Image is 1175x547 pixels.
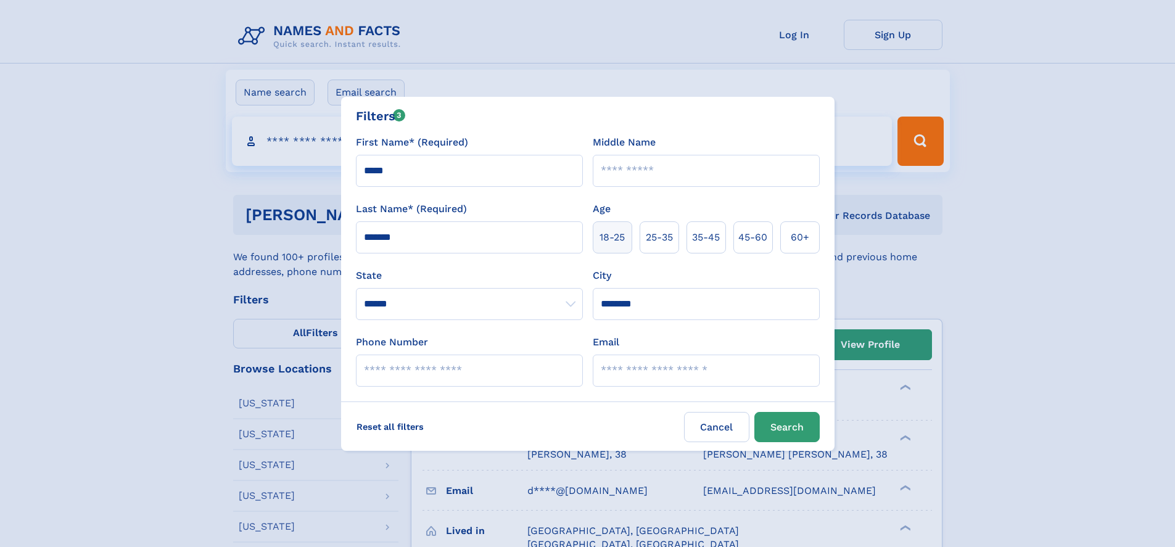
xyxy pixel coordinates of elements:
[593,202,611,216] label: Age
[593,135,656,150] label: Middle Name
[593,335,619,350] label: Email
[356,135,468,150] label: First Name* (Required)
[356,335,428,350] label: Phone Number
[684,412,749,442] label: Cancel
[356,107,406,125] div: Filters
[791,230,809,245] span: 60+
[356,202,467,216] label: Last Name* (Required)
[356,268,583,283] label: State
[348,412,432,442] label: Reset all filters
[646,230,673,245] span: 25‑35
[754,412,820,442] button: Search
[692,230,720,245] span: 35‑45
[738,230,767,245] span: 45‑60
[593,268,611,283] label: City
[600,230,625,245] span: 18‑25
